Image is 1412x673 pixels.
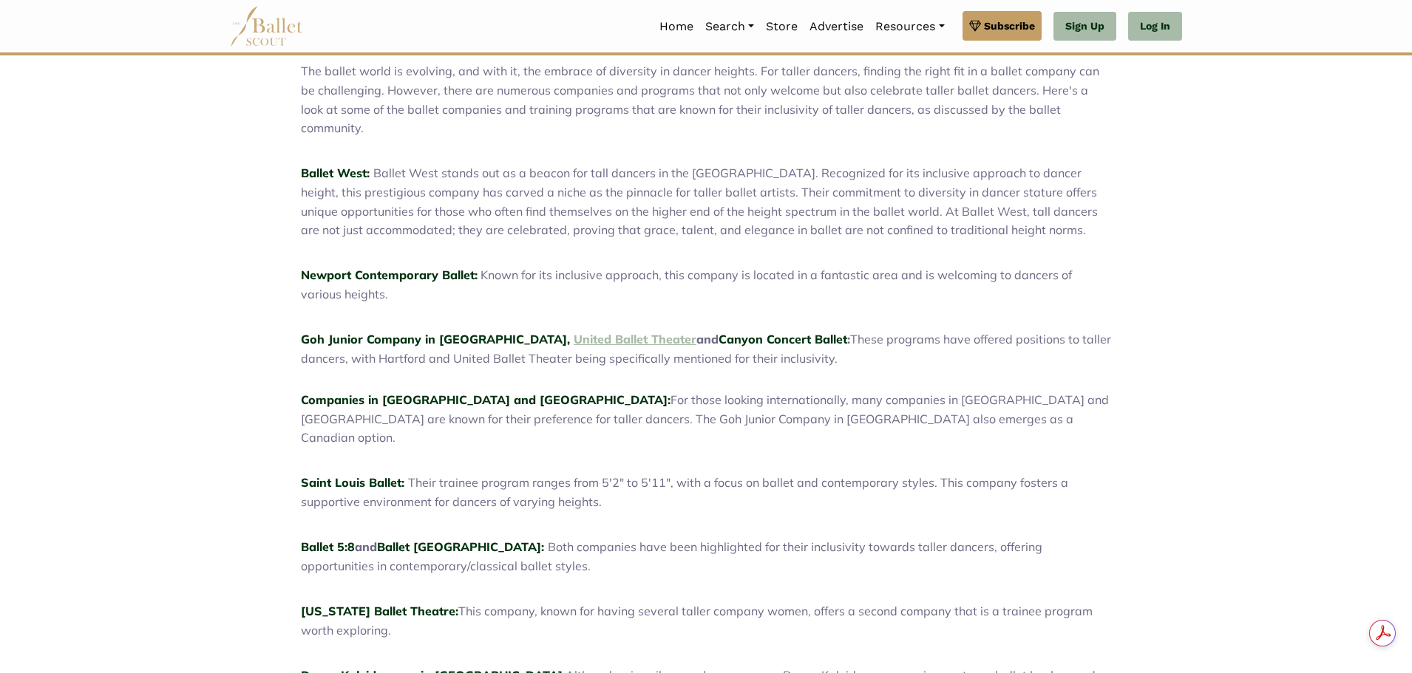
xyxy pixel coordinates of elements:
[301,332,850,346] strong: and :
[301,332,570,346] a: Goh Junior Company in [GEOGRAPHIC_DATA],
[654,11,699,42] a: Home
[869,11,950,42] a: Resources
[377,539,544,554] a: Ballet [GEOGRAPHIC_DATA]:
[301,267,1072,301] span: Known for its inclusive approach, this company is located in a fantastic area and is welcoming to...
[760,11,804,42] a: Store
[301,475,1068,509] span: Their trainee program ranges from 5'2" to 5'11", with a focus on ballet and contemporary styles. ...
[301,539,1042,573] span: Both companies have been highlighted for their inclusivity towards taller dancers, offering oppor...
[301,539,355,554] a: Ballet 5:8
[301,475,404,490] a: Saint Louis Ballet:
[301,392,671,407] a: Companies in [GEOGRAPHIC_DATA] and [GEOGRAPHIC_DATA]:
[301,604,458,618] a: [US_STATE] Ballet Theatre:
[963,11,1042,41] a: Subscribe
[301,165,1098,237] span: Ballet West stands out as a beacon for tall dancers in the [GEOGRAPHIC_DATA]. Recognized for its ...
[804,11,869,42] a: Advertise
[719,332,847,346] a: Canyon Concert Ballet
[301,64,1099,135] span: The ballet world is evolving, and with it, the embrace of diversity in dancer heights. For taller...
[984,18,1035,34] span: Subscribe
[301,267,478,282] a: Newport Contemporary Ballet:
[1128,12,1182,41] a: Log In
[969,18,981,34] img: gem.svg
[1053,12,1116,41] a: Sign Up
[574,332,696,346] a: United Ballet Theater
[301,392,1109,445] span: For those looking internationally, many companies in [GEOGRAPHIC_DATA] and [GEOGRAPHIC_DATA] are ...
[301,604,1093,638] span: This company, known for having several taller company women, offers a second company that is a tr...
[301,539,548,554] strong: and
[699,11,760,42] a: Search
[301,332,1111,366] span: These programs have offered positions to taller dancers, with Hartford and United Ballet Theater ...
[301,165,370,180] a: Ballet West:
